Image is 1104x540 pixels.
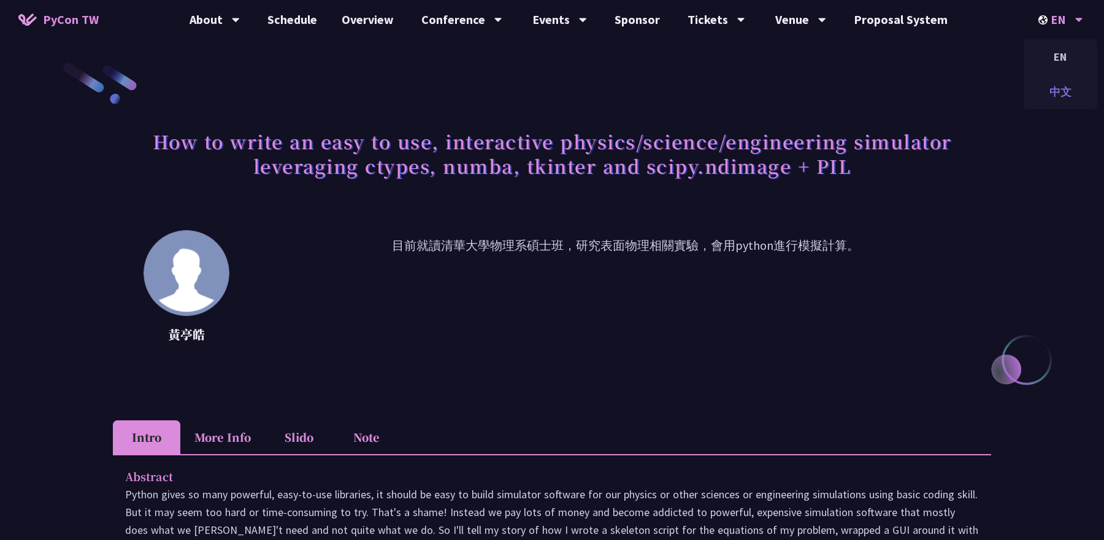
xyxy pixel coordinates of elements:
[260,236,991,347] p: 目前就讀清華大學物理系碩士班，研究表面物理相關實驗，會用python進行模擬計算。
[1024,42,1097,71] div: EN
[18,13,37,26] img: Home icon of PyCon TW 2025
[43,10,99,29] span: PyCon TW
[113,123,991,184] h1: How to write an easy to use, interactive physics/science/engineering simulator leveraging ctypes,...
[144,325,229,344] p: 黃亭皓
[1038,15,1051,25] img: Locale Icon
[265,420,332,454] li: Slido
[332,420,400,454] li: Note
[180,420,265,454] li: More Info
[6,4,111,35] a: PyCon TW
[1024,77,1097,106] div: 中文
[125,468,954,485] p: Abstract
[144,230,229,316] img: 黃亭皓
[113,420,180,454] li: Intro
